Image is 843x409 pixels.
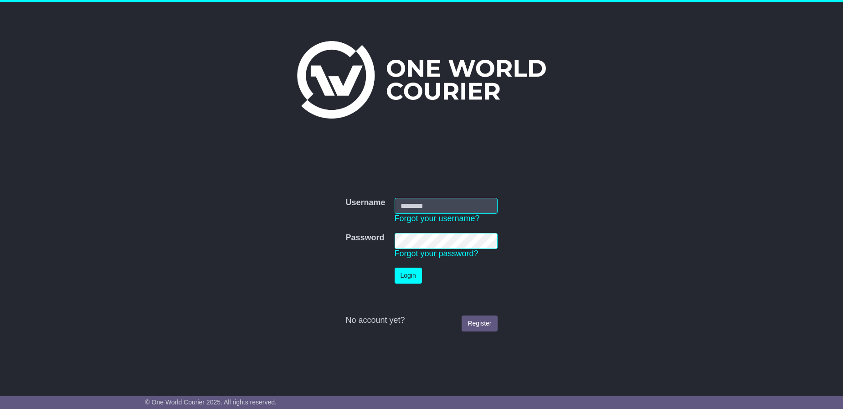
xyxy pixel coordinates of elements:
a: Forgot your username? [395,214,480,223]
label: Password [345,233,384,243]
div: No account yet? [345,316,497,326]
label: Username [345,198,385,208]
img: One World [297,41,546,119]
a: Forgot your password? [395,249,478,258]
button: Login [395,268,422,284]
a: Register [462,316,497,331]
span: © One World Courier 2025. All rights reserved. [145,399,277,406]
